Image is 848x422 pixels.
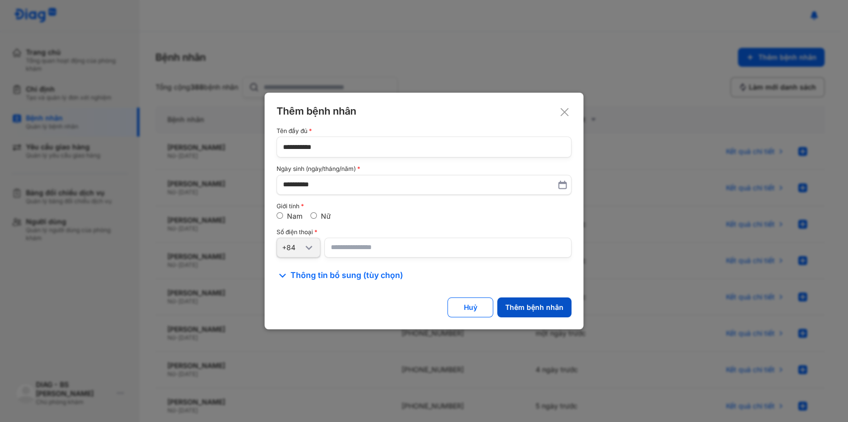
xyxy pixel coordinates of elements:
[287,212,302,220] label: Nam
[277,165,571,172] div: Ngày sinh (ngày/tháng/năm)
[277,105,571,118] div: Thêm bệnh nhân
[497,297,571,317] button: Thêm bệnh nhân
[277,203,571,210] div: Giới tính
[321,212,331,220] label: Nữ
[505,303,564,312] div: Thêm bệnh nhân
[290,270,403,281] span: Thông tin bổ sung (tùy chọn)
[447,297,493,317] button: Huỷ
[277,128,571,135] div: Tên đầy đủ
[277,229,571,236] div: Số điện thoại
[282,243,303,252] div: +84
